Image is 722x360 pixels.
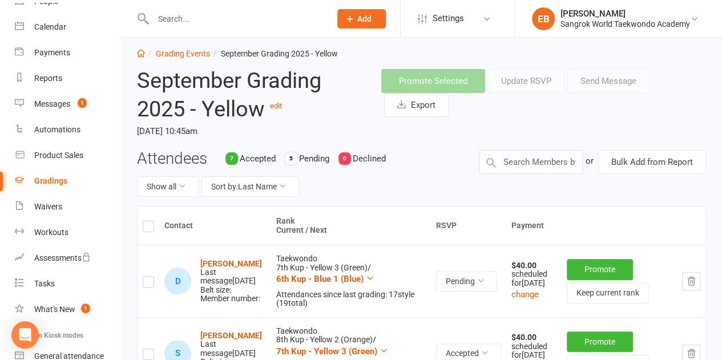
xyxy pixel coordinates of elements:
[353,153,386,164] span: Declined
[15,14,120,40] a: Calendar
[78,98,87,108] span: 1
[15,271,120,297] a: Tasks
[137,69,364,121] h2: September Grading 2025 - Yellow
[384,93,449,117] button: Export
[15,297,120,322] a: What's New1
[567,259,633,280] button: Promote
[598,150,706,174] button: Bulk Add from Report
[357,14,372,23] span: Add
[511,261,537,270] strong: $40.00
[11,321,39,349] div: Open Intercom Messenger
[225,152,238,165] div: 7
[276,290,426,308] div: Attendances since last grading: 17 style ( 19 total)
[433,6,464,31] span: Settings
[34,151,83,160] div: Product Sales
[276,345,388,358] button: 7th Kup - Yellow 3 (Green)
[276,272,374,286] button: 6th Kup - Blue 1 (Blue)
[436,271,497,292] button: Pending
[15,194,120,220] a: Waivers
[137,150,207,168] h3: Attendees
[200,259,262,268] a: [PERSON_NAME]
[34,22,66,31] div: Calendar
[164,268,191,294] div: Dannielle Abou-Takka
[271,207,431,245] th: Rank Current / Next
[276,274,364,284] span: 6th Kup - Blue 1 (Blue)
[15,220,120,245] a: Workouts
[15,168,120,194] a: Gradings
[34,125,80,134] div: Automations
[81,304,90,313] span: 1
[511,261,556,288] div: scheduled for [DATE]
[15,245,120,271] a: Assessments
[34,202,62,211] div: Waivers
[271,245,431,317] td: Taekwondo 7th Kup - Yellow 3 (Green) /
[34,99,70,108] div: Messages
[34,305,75,314] div: What's New
[201,176,299,197] button: Sort by:Last Name
[150,11,322,27] input: Search...
[159,207,271,245] th: Contact
[560,19,690,29] div: Sangrok World Taekwondo Academy
[200,331,262,340] a: [PERSON_NAME]
[15,91,120,117] a: Messages 1
[270,102,282,110] a: edit
[34,74,62,83] div: Reports
[34,253,91,262] div: Assessments
[431,207,506,245] th: RSVP
[338,152,351,165] div: 0
[137,122,364,141] time: [DATE] 10:45am
[285,152,297,165] div: 5
[299,153,329,164] span: Pending
[511,333,556,359] div: scheduled for [DATE]
[200,260,266,304] div: Belt size: Member number:
[34,48,70,57] div: Payments
[567,283,649,304] button: Keep current rank
[511,333,537,342] strong: $40.00
[15,40,120,66] a: Payments
[506,207,705,245] th: Payment
[15,66,120,91] a: Reports
[34,228,68,237] div: Workouts
[586,150,594,172] div: or
[511,288,539,301] button: change
[276,346,377,357] span: 7th Kup - Yellow 3 (Green)
[532,7,555,30] div: EB
[137,176,199,197] button: Show all
[479,150,583,174] input: Search Members by name
[156,49,210,58] a: Grading Events
[15,117,120,143] a: Automations
[34,279,55,288] div: Tasks
[240,153,276,164] span: Accepted
[15,143,120,168] a: Product Sales
[200,268,266,286] div: Last message [DATE]
[337,9,386,29] button: Add
[210,47,338,60] li: September Grading 2025 - Yellow
[200,340,266,358] div: Last message [DATE]
[560,9,690,19] div: [PERSON_NAME]
[567,331,633,352] button: Promote
[34,176,67,185] div: Gradings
